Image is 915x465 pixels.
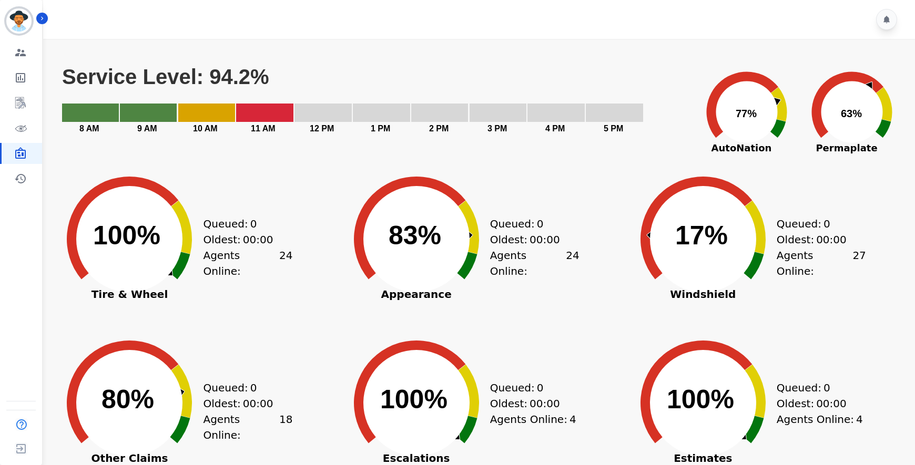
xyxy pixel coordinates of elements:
text: 100% [380,385,448,414]
text: 83% [389,221,441,250]
text: 3 PM [487,124,507,133]
div: Queued: [777,216,856,232]
span: 00:00 [243,396,273,411]
span: 27 [852,247,866,279]
span: AutoNation [694,141,789,155]
span: Appearance [338,289,495,299]
text: 8 AM [79,124,99,133]
div: Queued: [777,380,856,396]
div: Oldest: [203,232,282,247]
div: Agents Online: [203,411,292,443]
text: 17% [675,221,728,250]
span: Windshield [624,289,782,299]
text: 1 PM [371,124,390,133]
span: 4 [570,411,576,427]
span: 4 [856,411,863,427]
div: Oldest: [777,396,856,411]
div: Agents Online: [777,247,866,279]
div: Agents Online: [490,247,579,279]
span: 00:00 [243,232,273,247]
span: 00:00 [816,396,847,411]
text: 63% [841,108,862,119]
text: 100% [93,221,160,250]
div: Oldest: [203,396,282,411]
div: Agents Online: [777,411,866,427]
span: 18 [279,411,292,443]
text: Service Level: 94.2% [62,65,269,88]
span: Other Claims [50,453,208,463]
div: Agents Online: [490,411,579,427]
div: Queued: [490,380,569,396]
img: Bordered avatar [6,8,32,34]
span: 24 [566,247,579,279]
div: Oldest: [490,232,569,247]
span: 24 [279,247,292,279]
text: 11 AM [251,124,276,133]
span: 0 [823,216,830,232]
text: 2 PM [429,124,449,133]
span: 00:00 [530,396,560,411]
text: 80% [101,385,154,414]
text: 77% [736,108,757,119]
div: Agents Online: [203,247,292,279]
text: 5 PM [604,124,623,133]
text: 12 PM [310,124,334,133]
div: Oldest: [490,396,569,411]
text: 4 PM [545,124,565,133]
div: Oldest: [777,232,856,247]
span: 0 [250,216,257,232]
text: 10 AM [193,124,218,133]
span: 00:00 [530,232,560,247]
div: Queued: [203,380,282,396]
svg: Service Level: 94.2% [61,65,692,143]
span: Escalations [338,453,495,463]
span: Tire & Wheel [50,289,208,299]
span: 0 [537,380,544,396]
span: Permaplate [799,141,894,155]
span: 00:00 [816,232,847,247]
span: 0 [823,380,830,396]
div: Queued: [203,216,282,232]
span: Estimates [624,453,782,463]
text: 100% [667,385,734,414]
div: Queued: [490,216,569,232]
span: 0 [250,380,257,396]
text: 9 AM [137,124,157,133]
span: 0 [537,216,544,232]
